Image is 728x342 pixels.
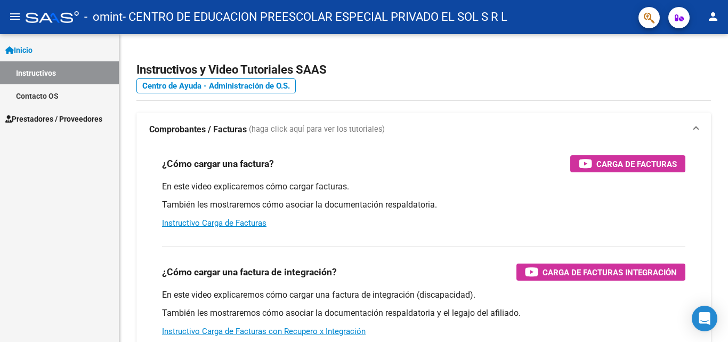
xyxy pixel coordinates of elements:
[123,5,507,29] span: - CENTRO DE EDUCACION PREESCOLAR ESPECIAL PRIVADO EL SOL S R L
[692,306,717,331] div: Open Intercom Messenger
[162,181,685,193] p: En este video explicaremos cómo cargar facturas.
[162,218,266,228] a: Instructivo Carga de Facturas
[570,155,685,172] button: Carga de Facturas
[162,265,337,280] h3: ¿Cómo cargar una factura de integración?
[136,113,711,147] mat-expansion-panel-header: Comprobantes / Facturas (haga click aquí para ver los tutoriales)
[543,266,677,279] span: Carga de Facturas Integración
[149,124,247,136] strong: Comprobantes / Facturas
[136,60,711,80] h2: Instructivos y Video Tutoriales SAAS
[707,10,719,23] mat-icon: person
[136,78,296,93] a: Centro de Ayuda - Administración de O.S.
[516,264,685,281] button: Carga de Facturas Integración
[162,327,366,336] a: Instructivo Carga de Facturas con Recupero x Integración
[162,199,685,211] p: También les mostraremos cómo asociar la documentación respaldatoria.
[9,10,21,23] mat-icon: menu
[162,289,685,301] p: En este video explicaremos cómo cargar una factura de integración (discapacidad).
[162,307,685,319] p: También les mostraremos cómo asociar la documentación respaldatoria y el legajo del afiliado.
[5,113,102,125] span: Prestadores / Proveedores
[162,156,274,171] h3: ¿Cómo cargar una factura?
[596,157,677,171] span: Carga de Facturas
[84,5,123,29] span: - omint
[5,44,33,56] span: Inicio
[249,124,385,136] span: (haga click aquí para ver los tutoriales)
